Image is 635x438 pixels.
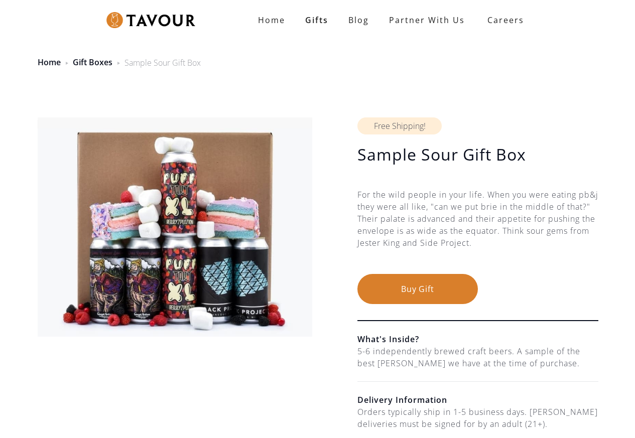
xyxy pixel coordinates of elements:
div: 5-6 independently brewed craft beers. A sample of the best [PERSON_NAME] we have at the time of p... [357,345,598,369]
strong: Careers [487,10,524,30]
button: Buy Gift [357,274,478,304]
strong: Home [258,15,285,26]
a: Home [38,57,61,68]
h6: Delivery Information [357,394,598,406]
a: partner with us [379,10,475,30]
div: Orders typically ship in 1-5 business days. [PERSON_NAME] deliveries must be signed for by an adu... [357,406,598,430]
div: Sample Sour Gift Box [124,57,201,69]
a: Careers [475,6,532,34]
h6: What's Inside? [357,333,598,345]
div: For the wild people in your life. When you were eating pb&j they were all like, "can we put brie ... [357,189,598,274]
a: Gifts [295,10,338,30]
h1: Sample Sour Gift Box [357,144,598,165]
a: Blog [338,10,379,30]
a: Home [248,10,295,30]
div: Free Shipping! [357,117,442,134]
a: Gift Boxes [73,57,112,68]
